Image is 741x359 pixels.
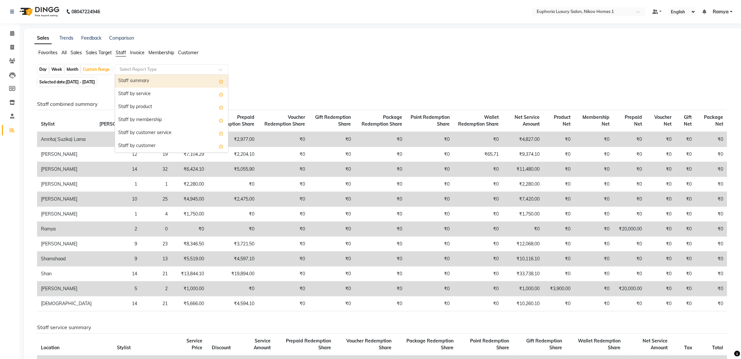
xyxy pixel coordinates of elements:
td: 13 [141,252,172,266]
span: Voucher Redemption Share [264,114,305,127]
td: ₹3,900.00 [543,281,574,296]
td: ₹13,844.10 [172,266,208,281]
td: 14 [96,162,141,177]
span: Customer [178,50,198,56]
img: logo [17,3,61,21]
td: ₹2,280.00 [172,177,208,192]
td: ₹0 [454,132,503,147]
span: Membership [148,50,174,56]
td: 9 [96,237,141,252]
span: Gift Redemption Share [526,338,562,351]
td: 23 [141,237,172,252]
td: ₹1,000.00 [503,281,543,296]
td: ₹0 [406,296,454,311]
td: 32 [141,162,172,177]
td: ₹0 [675,222,696,237]
td: 14 [96,296,141,311]
td: ₹0 [406,266,454,281]
td: ₹0 [614,147,646,162]
td: ₹12,068.00 [503,237,543,252]
td: ₹0 [454,222,503,237]
td: Shan [37,266,96,281]
td: 9 [96,252,141,266]
td: ₹7,420.00 [503,192,543,207]
td: ₹0 [543,132,574,147]
span: Prepaid Redemption Share [286,338,331,351]
td: ₹0 [406,162,454,177]
td: ₹0 [574,192,614,207]
td: ₹0 [406,252,454,266]
td: ₹0 [258,296,309,311]
span: Service Amount [254,338,271,351]
td: 1 [96,207,141,222]
td: ₹0 [646,162,675,177]
td: ₹0 [258,281,309,296]
td: ₹0 [355,237,406,252]
td: ₹0 [406,177,454,192]
td: ₹0 [646,147,675,162]
td: ₹0 [675,147,696,162]
td: ₹0 [406,281,454,296]
td: ₹0 [309,296,355,311]
td: ₹0 [406,147,454,162]
span: [DATE] - [DATE] [66,80,95,84]
a: Sales [34,32,52,44]
td: ₹0 [454,207,503,222]
td: [DEMOGRAPHIC_DATA] [37,296,96,311]
div: Staff by service [115,88,228,101]
td: ₹0 [646,177,675,192]
div: Staff by customer service [115,127,228,140]
td: ₹0 [208,281,258,296]
span: Favorites [38,50,57,56]
td: ₹0 [696,207,727,222]
div: Custom Range [81,65,111,74]
td: ₹0 [406,237,454,252]
span: Prepaid Net [625,114,642,127]
td: ₹0 [309,222,355,237]
td: ₹11,480.00 [503,162,543,177]
td: ₹1,750.00 [172,207,208,222]
td: ₹0 [454,252,503,266]
td: 1 [96,177,141,192]
td: ₹0 [454,281,503,296]
span: Sales [70,50,82,56]
td: ₹0 [355,192,406,207]
td: ₹0 [208,177,258,192]
td: Shamshaad [37,252,96,266]
td: ₹0 [258,162,309,177]
span: Wallet Redemption Share [578,338,620,351]
td: ₹0 [355,162,406,177]
td: ₹0 [574,281,614,296]
h6: Staff service summary [37,324,727,330]
td: ₹0 [646,252,675,266]
td: ₹0 [696,132,727,147]
td: 12 [96,147,141,162]
td: ₹0 [543,147,574,162]
td: ₹0 [355,266,406,281]
td: 2 [96,222,141,237]
td: ₹0 [309,237,355,252]
div: Week [50,65,64,74]
td: ₹20,000.00 [614,222,646,237]
td: ₹0 [355,296,406,311]
td: ₹2,204.10 [208,147,258,162]
td: ₹8,346.50 [172,237,208,252]
td: ₹0 [574,252,614,266]
td: ₹0 [454,296,503,311]
span: Add this report to Favorites List [219,90,224,98]
h6: Staff combined summary [37,101,727,107]
td: ₹0 [675,177,696,192]
td: ₹0 [258,192,309,207]
div: Staff by customer [115,140,228,153]
td: ₹0 [454,177,503,192]
td: ₹0 [543,266,574,281]
td: ₹0 [646,207,675,222]
td: ₹0 [696,296,727,311]
td: [PERSON_NAME] [37,237,96,252]
span: Total [712,345,723,351]
td: ₹1,750.00 [503,207,543,222]
td: ₹0 [454,162,503,177]
td: 21 [141,266,172,281]
span: All [61,50,67,56]
td: ₹0 [309,281,355,296]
